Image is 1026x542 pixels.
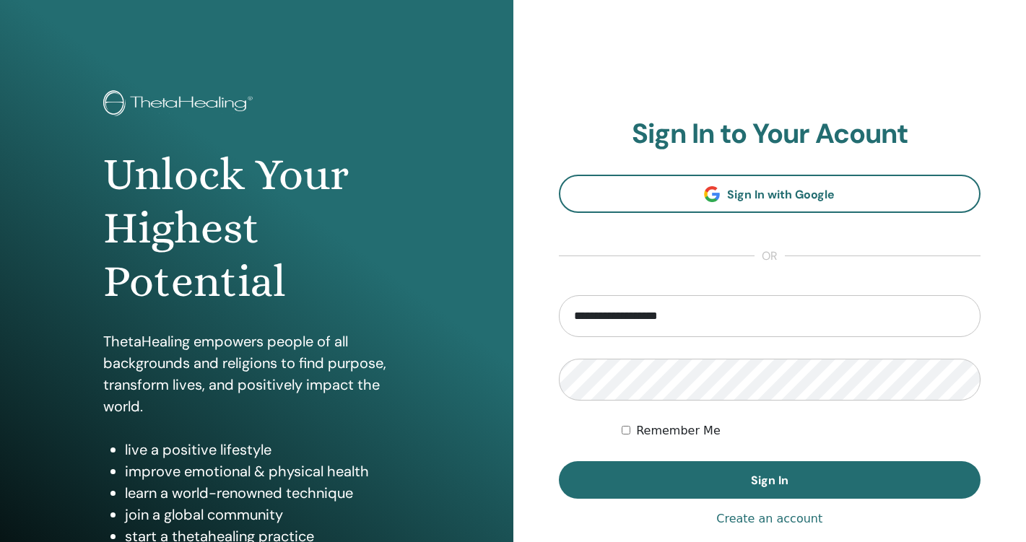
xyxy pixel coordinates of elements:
span: Sign In with Google [727,187,835,202]
a: Sign In with Google [559,175,981,213]
h2: Sign In to Your Acount [559,118,981,151]
label: Remember Me [636,422,721,440]
span: Sign In [751,473,788,488]
p: ThetaHealing empowers people of all backgrounds and religions to find purpose, transform lives, a... [103,331,409,417]
li: live a positive lifestyle [125,439,409,460]
span: or [755,248,785,265]
button: Sign In [559,461,981,499]
h1: Unlock Your Highest Potential [103,148,409,309]
li: join a global community [125,504,409,525]
li: improve emotional & physical health [125,460,409,482]
div: Keep me authenticated indefinitely or until I manually logout [622,422,981,440]
a: Create an account [716,510,822,528]
li: learn a world-renowned technique [125,482,409,504]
